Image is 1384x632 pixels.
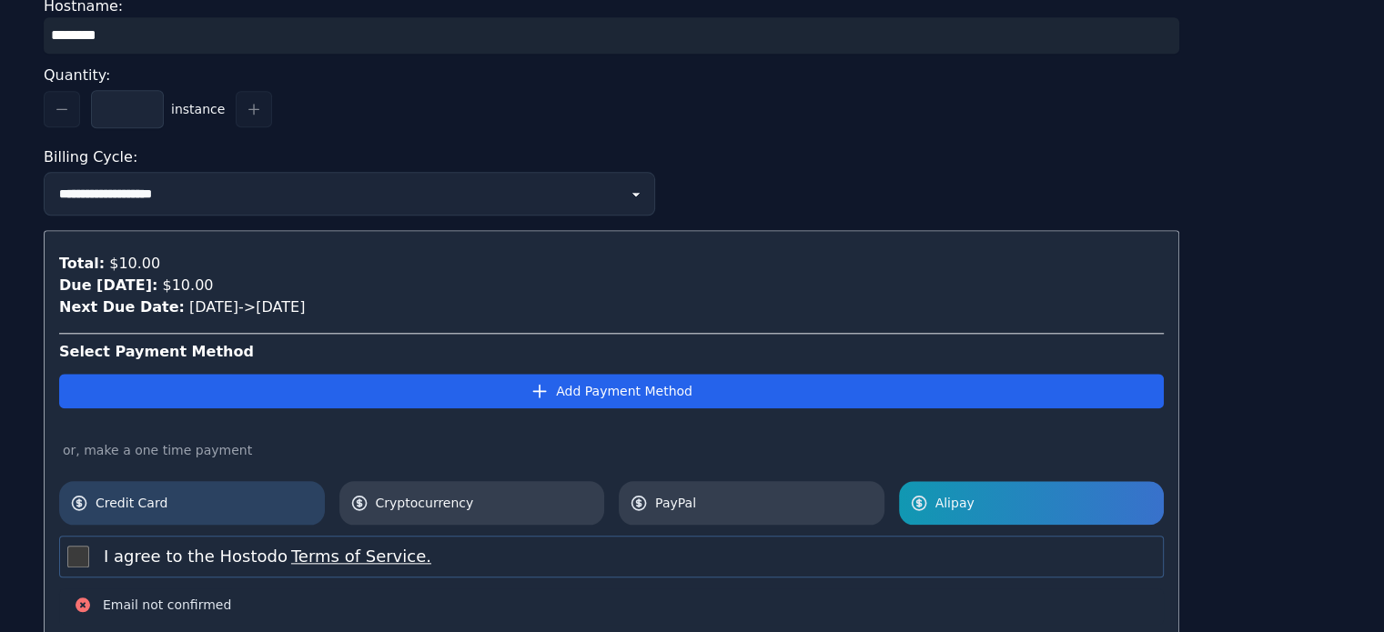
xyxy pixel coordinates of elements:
[59,441,1164,459] div: or, make a one time payment
[171,100,225,118] span: instance
[96,494,314,512] span: Credit Card
[59,275,157,296] div: Due [DATE]:
[105,253,160,275] div: $10.00
[59,374,1164,408] button: Add Payment Method
[288,547,431,566] a: Terms of Service.
[44,143,1179,172] div: Billing Cycle:
[59,296,185,318] div: Next Due Date:
[935,494,1154,512] span: Alipay
[655,494,874,512] span: PayPal
[104,544,431,569] label: I agree to the Hostodo
[59,341,1164,363] div: Select Payment Method
[157,275,213,296] div: $10.00
[288,544,431,569] button: I agree to the Hostodo
[44,61,1179,90] div: Quantity:
[376,494,594,512] span: Cryptocurrency
[59,253,105,275] div: Total:
[103,596,231,614] h3: Email not confirmed
[59,296,1164,318] div: [DATE] -> [DATE]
